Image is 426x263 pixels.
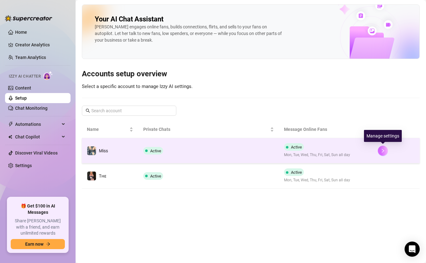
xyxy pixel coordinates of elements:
span: Private Chats [143,126,269,133]
a: Creator Analytics [15,40,65,50]
th: Private Chats [138,121,279,138]
span: Active [291,145,302,149]
a: Content [15,85,31,91]
img: Miss [87,146,96,155]
h3: Accounts setup overview [82,69,420,79]
th: Message Online Fans [279,121,373,138]
img: logo-BBDzfeDw.svg [5,15,52,21]
a: Chat Monitoring [15,106,48,111]
span: Tʜᴇ [99,173,106,178]
div: Open Intercom Messenger [405,242,420,257]
span: Chat Copilot [15,132,60,142]
div: [PERSON_NAME] engages online fans, builds connections, flirts, and sells to your fans on autopilo... [95,24,284,44]
button: right [378,146,388,156]
th: Name [82,121,138,138]
span: Name [87,126,128,133]
span: Mon, Tue, Wed, Thu, Fri, Sat, Sun all day [284,177,350,183]
span: arrow-right [46,242,50,246]
span: Active [150,149,161,153]
a: Settings [15,163,32,168]
span: search [86,108,90,113]
h2: Your AI Chat Assistant [95,15,163,24]
div: Manage settings [364,130,402,142]
span: Select a specific account to manage Izzy AI settings. [82,84,193,89]
span: Izzy AI Chatter [9,73,41,79]
span: Share [PERSON_NAME] with a friend, and earn unlimited rewards [11,218,65,237]
span: Earn now [25,242,43,247]
span: Active [291,170,302,175]
a: Discover Viral Videos [15,150,58,155]
a: Team Analytics [15,55,46,60]
span: thunderbolt [8,122,13,127]
span: right [381,149,385,153]
span: Miss [99,148,108,153]
img: Chat Copilot [8,135,12,139]
a: Home [15,30,27,35]
span: Mon, Tue, Wed, Thu, Fri, Sat, Sun all day [284,152,350,158]
img: AI Chatter [43,71,53,80]
span: Active [150,174,161,178]
span: Automations [15,119,60,129]
a: Setup [15,96,27,101]
button: Earn nowarrow-right [11,239,65,249]
input: Search account [91,107,168,114]
span: 🎁 Get $100 in AI Messages [11,203,65,215]
img: Tʜᴇ [87,172,96,180]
